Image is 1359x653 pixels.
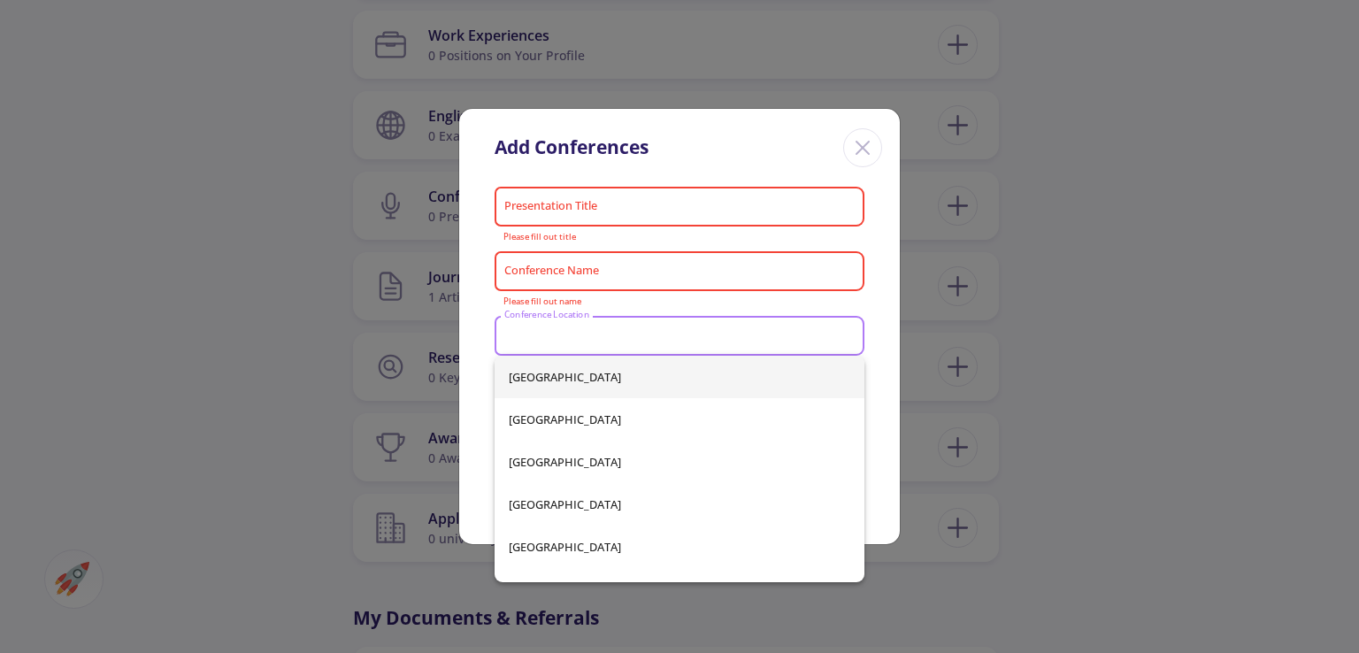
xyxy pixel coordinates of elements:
[503,233,856,242] mat-error: Please fill out title
[843,128,882,167] div: Close
[509,441,850,483] span: [GEOGRAPHIC_DATA]
[503,297,856,307] mat-error: Please fill out name
[509,356,850,398] span: [GEOGRAPHIC_DATA]
[495,134,649,162] div: Add Conferences
[509,568,850,611] span: [GEOGRAPHIC_DATA]
[509,483,850,526] span: [GEOGRAPHIC_DATA]
[509,398,850,441] span: [GEOGRAPHIC_DATA]
[509,526,850,568] span: [GEOGRAPHIC_DATA]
